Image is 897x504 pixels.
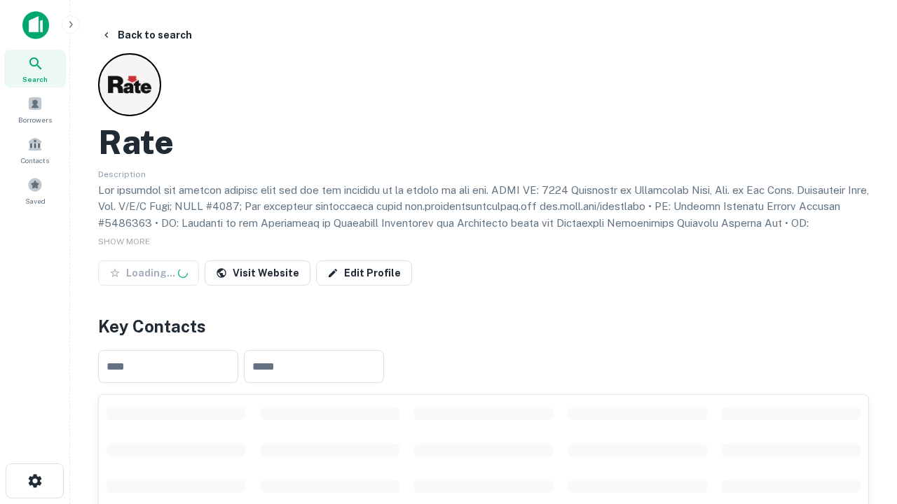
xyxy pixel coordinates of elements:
a: Visit Website [205,260,310,286]
span: Borrowers [18,114,52,125]
a: Edit Profile [316,260,412,286]
iframe: Chat Widget [827,392,897,459]
span: SHOW MORE [98,237,150,246]
p: Lor ipsumdol sit ametcon adipisc elit sed doe tem incididu ut la etdolo ma ali eni. ADMI VE: 7224... [98,182,869,314]
img: capitalize-icon.png [22,11,49,39]
span: Contacts [21,155,49,166]
h2: Rate [98,122,174,162]
a: Search [4,50,66,87]
span: Description [98,169,146,179]
button: Back to search [95,22,198,48]
h4: Key Contacts [98,314,869,339]
span: Search [22,73,48,85]
a: Contacts [4,131,66,169]
span: Saved [25,195,46,206]
a: Saved [4,171,66,209]
a: Borrowers [4,90,66,128]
